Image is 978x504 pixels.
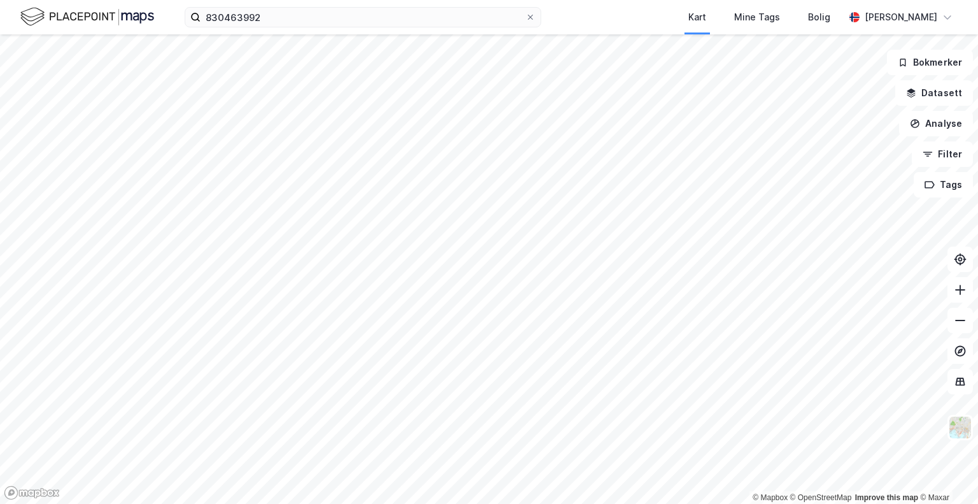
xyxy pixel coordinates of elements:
div: Mine Tags [734,10,780,25]
button: Bokmerker [887,50,973,75]
div: Bolig [808,10,830,25]
a: Mapbox homepage [4,486,60,500]
iframe: Chat Widget [914,443,978,504]
a: Mapbox [753,493,788,502]
div: Kart [688,10,706,25]
img: logo.f888ab2527a4732fd821a326f86c7f29.svg [20,6,154,28]
button: Tags [914,172,973,198]
a: OpenStreetMap [790,493,852,502]
button: Datasett [895,80,973,106]
input: Søk på adresse, matrikkel, gårdeiere, leietakere eller personer [201,8,525,27]
img: Z [948,415,972,440]
button: Analyse [899,111,973,136]
div: [PERSON_NAME] [865,10,937,25]
a: Improve this map [855,493,918,502]
button: Filter [912,141,973,167]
